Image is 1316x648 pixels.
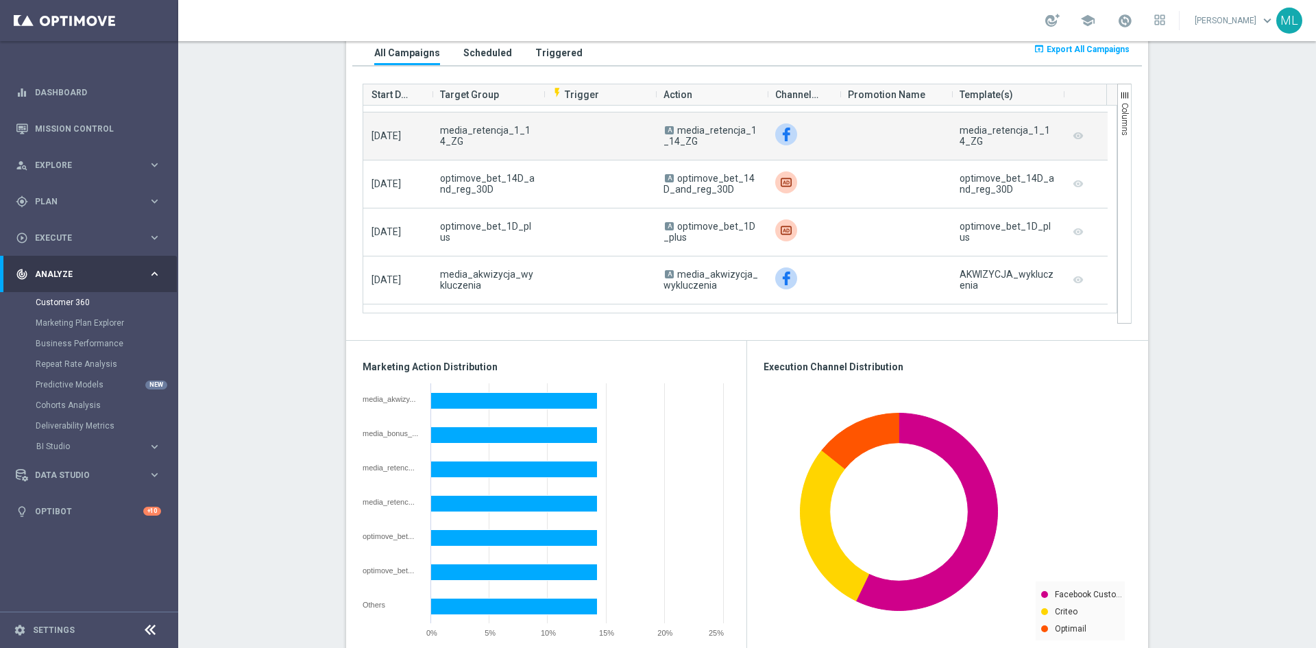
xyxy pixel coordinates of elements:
[775,123,797,145] img: Facebook Custom Audience
[764,361,1132,373] h3: Execution Channel Distribution
[35,110,161,147] a: Mission Control
[960,125,1055,147] div: media_retencja_1_14_ZG
[148,267,161,280] i: keyboard_arrow_right
[36,338,143,349] a: Business Performance
[36,292,177,313] div: Customer 360
[541,629,556,637] span: 10%
[148,158,161,171] i: keyboard_arrow_right
[775,267,797,289] div: Facebook Custom Audience
[15,160,162,171] button: person_search Explore keyboard_arrow_right
[1055,624,1086,634] text: Optimail
[363,566,421,575] div: optimove_bet_1D_plus
[35,197,148,206] span: Plan
[16,232,28,244] i: play_circle_outline
[663,269,758,291] span: media_akwizycja_wykluczenia
[148,468,161,481] i: keyboard_arrow_right
[15,232,162,243] button: play_circle_outline Execute keyboard_arrow_right
[36,442,134,451] span: BI Studio
[363,464,421,472] div: media_retencja_1_14
[36,436,177,457] div: BI Studio
[16,469,148,481] div: Data Studio
[148,440,161,453] i: keyboard_arrow_right
[15,470,162,481] div: Data Studio keyboard_arrow_right
[35,471,148,479] span: Data Studio
[16,505,28,518] i: lightbulb
[440,221,535,243] span: optimove_bet_1D_plus
[36,400,143,411] a: Cohorts Analysis
[426,629,437,637] span: 0%
[16,195,28,208] i: gps_fixed
[16,159,148,171] div: Explore
[1032,40,1132,59] button: open_in_browser Export All Campaigns
[36,359,143,370] a: Repeat Rate Analysis
[16,74,161,110] div: Dashboard
[16,268,28,280] i: track_changes
[440,173,535,195] span: optimove_bet_14D_and_reg_30D
[16,195,148,208] div: Plan
[663,125,757,147] span: media_retencja_1_14_ZG
[363,429,421,437] div: media_bonus_queue+1_+1days
[36,441,162,452] button: BI Studio keyboard_arrow_right
[371,226,401,237] span: [DATE]
[371,178,401,189] span: [DATE]
[1047,45,1130,54] span: Export All Campaigns
[663,81,692,108] span: Action
[460,40,515,65] button: Scheduled
[36,317,143,328] a: Marketing Plan Explorer
[15,87,162,98] button: equalizer Dashboard
[16,86,28,99] i: equalizer
[665,270,674,278] span: A
[36,374,177,395] div: Predictive Models
[16,159,28,171] i: person_search
[1193,10,1276,31] a: [PERSON_NAME]keyboard_arrow_down
[16,232,148,244] div: Execute
[960,269,1055,291] div: AKWIZYCJA_wykluczenia
[371,130,401,141] span: [DATE]
[363,395,421,403] div: media_akwizycja_wykluczenia
[35,74,161,110] a: Dashboard
[363,532,421,540] div: optimove_bet_14D_and_reg_30D
[960,173,1055,195] div: optimove_bet_14D_and_reg_30D
[148,195,161,208] i: keyboard_arrow_right
[552,87,563,98] i: flash_on
[35,234,148,242] span: Execute
[371,81,413,108] span: Start Date
[1055,607,1077,616] text: Criteo
[148,231,161,244] i: keyboard_arrow_right
[960,221,1055,243] div: optimove_bet_1D_plus
[535,47,583,59] h3: Triggered
[36,420,143,431] a: Deliverability Metrics
[35,270,148,278] span: Analyze
[15,123,162,134] div: Mission Control
[1055,590,1122,599] text: Facebook Custo…
[1260,13,1275,28] span: keyboard_arrow_down
[532,40,586,65] button: Triggered
[15,196,162,207] button: gps_fixed Plan keyboard_arrow_right
[657,629,672,637] span: 20%
[16,493,161,529] div: Optibot
[848,81,925,108] span: Promotion Name
[663,173,755,195] span: optimove_bet_14D_and_reg_30D
[1034,43,1045,54] i: open_in_browser
[16,110,161,147] div: Mission Control
[36,442,148,451] div: BI Studio
[36,354,177,374] div: Repeat Rate Analysis
[36,297,143,308] a: Customer 360
[485,629,496,637] span: 5%
[15,269,162,280] div: track_changes Analyze keyboard_arrow_right
[440,125,535,147] span: media_retencja_1_14_ZG
[775,219,797,241] img: Criteo
[36,395,177,416] div: Cohorts Analysis
[15,506,162,517] button: lightbulb Optibot +10
[14,624,26,636] i: settings
[1120,103,1130,136] span: Columns
[363,601,421,609] div: Others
